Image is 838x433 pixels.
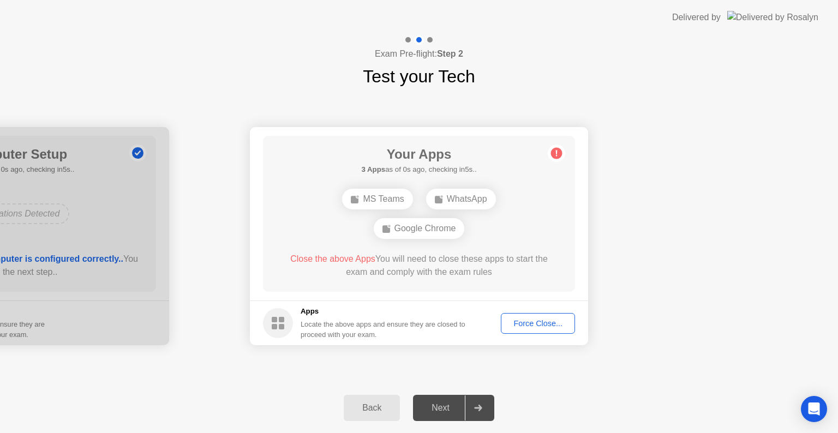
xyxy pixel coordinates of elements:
div: WhatsApp [426,189,496,209]
div: You will need to close these apps to start the exam and comply with the exam rules [279,252,560,279]
h5: as of 0s ago, checking in5s.. [361,164,476,175]
div: Back [347,403,397,413]
div: Locate the above apps and ensure they are closed to proceed with your exam. [301,319,466,340]
button: Back [344,395,400,421]
h1: Test your Tech [363,63,475,89]
div: Delivered by [672,11,721,24]
b: 3 Apps [361,165,385,173]
b: Step 2 [437,49,463,58]
button: Force Close... [501,313,575,334]
h4: Exam Pre-flight: [375,47,463,61]
div: Force Close... [505,319,571,328]
button: Next [413,395,494,421]
span: Close the above Apps [290,254,375,263]
div: Google Chrome [374,218,465,239]
img: Delivered by Rosalyn [727,11,818,23]
div: MS Teams [342,189,412,209]
div: Open Intercom Messenger [801,396,827,422]
h5: Apps [301,306,466,317]
h1: Your Apps [361,145,476,164]
div: Next [416,403,465,413]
